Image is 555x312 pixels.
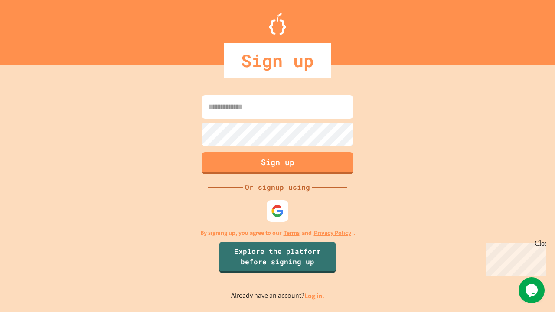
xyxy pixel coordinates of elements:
[314,228,351,237] a: Privacy Policy
[202,152,353,174] button: Sign up
[231,290,324,301] p: Already have an account?
[219,242,336,273] a: Explore the platform before signing up
[224,43,331,78] div: Sign up
[284,228,300,237] a: Terms
[200,228,355,237] p: By signing up, you agree to our and .
[304,291,324,300] a: Log in.
[3,3,60,55] div: Chat with us now!Close
[271,205,284,218] img: google-icon.svg
[243,182,312,192] div: Or signup using
[519,277,546,303] iframe: chat widget
[483,240,546,276] iframe: chat widget
[269,13,286,35] img: Logo.svg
